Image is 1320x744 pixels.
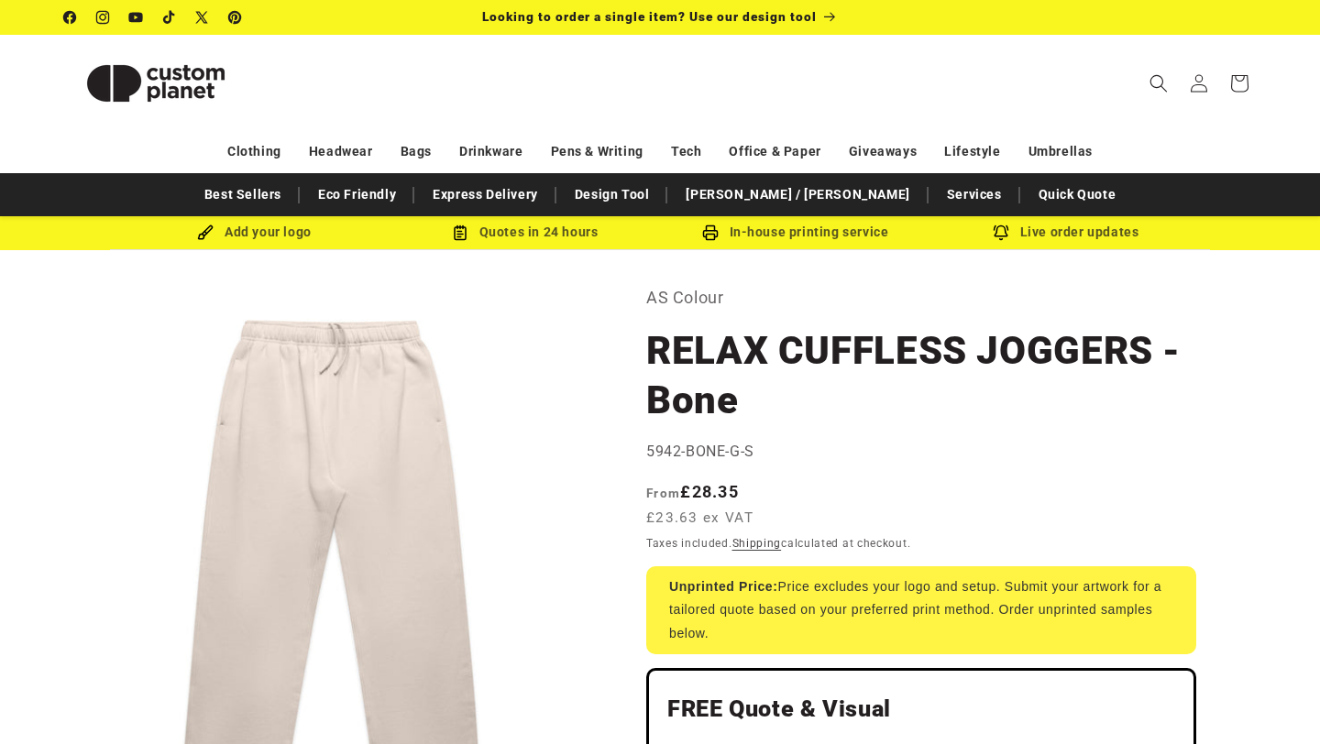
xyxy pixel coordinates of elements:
div: Add your logo [119,221,390,244]
a: Bags [401,136,432,168]
a: Office & Paper [729,136,820,168]
span: £23.63 ex VAT [646,508,753,529]
img: In-house printing [702,224,719,241]
a: Design Tool [566,179,659,211]
div: Live order updates [930,221,1201,244]
img: Order updates [993,224,1009,241]
a: [PERSON_NAME] / [PERSON_NAME] [676,179,918,211]
strong: Unprinted Price: [669,579,778,594]
a: Eco Friendly [309,179,405,211]
strong: £28.35 [646,482,739,501]
a: Pens & Writing [551,136,643,168]
a: Best Sellers [195,179,291,211]
a: Umbrellas [1028,136,1093,168]
a: Drinkware [459,136,522,168]
span: 5942-BONE-G-S [646,443,754,460]
h2: FREE Quote & Visual [667,695,1175,724]
span: Looking to order a single item? Use our design tool [482,9,817,24]
img: Custom Planet [64,42,247,125]
p: AS Colour [646,283,1196,312]
a: Clothing [227,136,281,168]
a: Headwear [309,136,373,168]
a: Tech [671,136,701,168]
a: Lifestyle [944,136,1000,168]
a: Giveaways [849,136,917,168]
a: Shipping [732,537,782,550]
div: Price excludes your logo and setup. Submit your artwork for a tailored quote based on your prefer... [646,566,1196,654]
div: Quotes in 24 hours [390,221,660,244]
a: Services [938,179,1011,211]
a: Quick Quote [1029,179,1126,211]
div: Taxes included. calculated at checkout. [646,534,1196,553]
img: Brush Icon [197,224,214,241]
span: From [646,486,680,500]
a: Express Delivery [423,179,547,211]
a: Custom Planet [58,35,255,131]
img: Order Updates Icon [452,224,468,241]
h1: RELAX CUFFLESS JOGGERS - Bone [646,326,1196,425]
summary: Search [1138,63,1179,104]
div: In-house printing service [660,221,930,244]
